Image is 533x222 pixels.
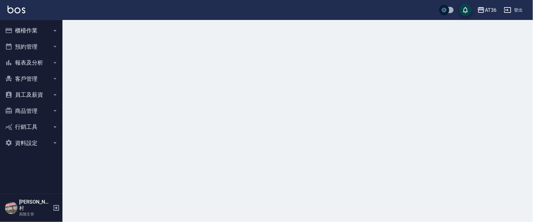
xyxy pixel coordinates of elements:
[459,4,472,16] button: save
[2,22,60,39] button: 櫃檯作業
[2,55,60,71] button: 報表及分析
[2,87,60,103] button: 員工及薪資
[19,211,51,217] p: 高階主管
[7,6,25,13] img: Logo
[2,119,60,135] button: 行銷工具
[19,199,51,211] h5: [PERSON_NAME]村
[485,6,496,14] div: AT36
[2,39,60,55] button: 預約管理
[2,103,60,119] button: 商品管理
[2,135,60,151] button: 資料設定
[475,4,499,17] button: AT36
[5,202,17,214] img: Person
[501,4,526,16] button: 登出
[2,71,60,87] button: 客戶管理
